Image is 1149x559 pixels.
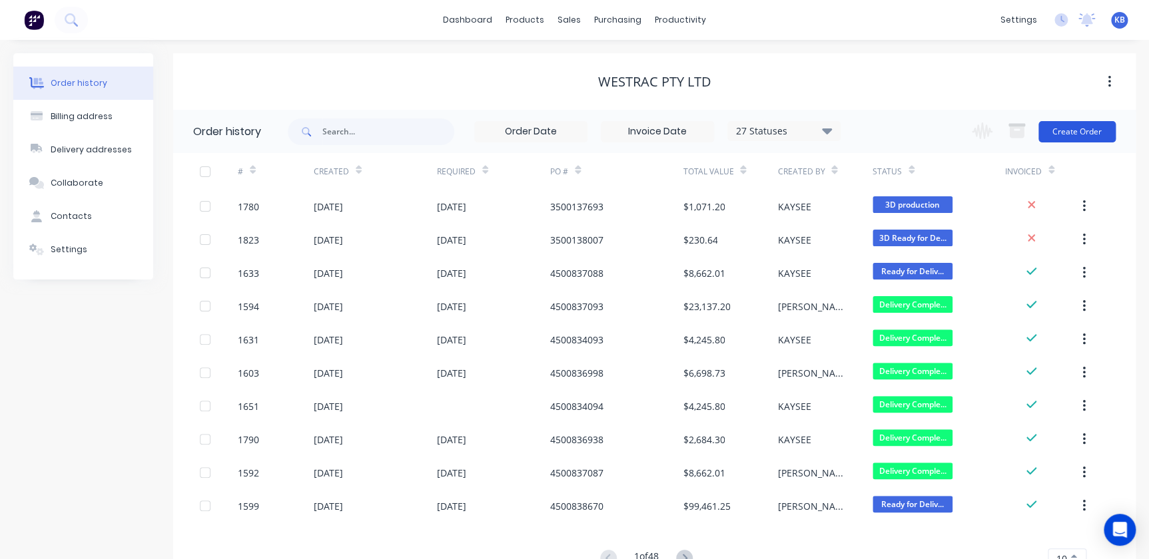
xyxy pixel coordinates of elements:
[1005,153,1081,190] div: Invoiced
[550,233,603,247] div: 3500138007
[873,496,953,512] span: Ready for Deliv...
[777,433,811,447] div: KAYSEE
[683,433,725,447] div: $2,684.30
[550,399,603,413] div: 4500834094
[13,166,153,200] button: Collaborate
[777,166,825,178] div: Created By
[777,153,872,190] div: Created By
[13,233,153,266] button: Settings
[1114,14,1125,26] span: KB
[1104,514,1136,546] div: Open Intercom Messenger
[1038,121,1116,142] button: Create Order
[238,233,259,247] div: 1823
[314,266,343,280] div: [DATE]
[437,466,466,480] div: [DATE]
[550,366,603,380] div: 4500836998
[777,399,811,413] div: KAYSEE
[873,196,953,213] span: 3D production
[437,499,466,513] div: [DATE]
[437,266,466,280] div: [DATE]
[683,233,717,247] div: $230.64
[683,266,725,280] div: $8,662.01
[683,466,725,480] div: $8,662.01
[550,433,603,447] div: 4500836938
[437,333,466,347] div: [DATE]
[238,466,259,480] div: 1592
[238,166,243,178] div: #
[238,433,259,447] div: 1790
[499,10,551,30] div: products
[777,266,811,280] div: KAYSEE
[51,177,103,189] div: Collaborate
[683,153,777,190] div: Total Value
[314,499,343,513] div: [DATE]
[873,153,1005,190] div: Status
[314,233,343,247] div: [DATE]
[683,366,725,380] div: $6,698.73
[550,299,603,313] div: 4500837093
[683,299,730,313] div: $23,137.20
[777,499,845,513] div: [PERSON_NAME]
[550,499,603,513] div: 4500838670
[683,166,733,178] div: Total Value
[13,100,153,133] button: Billing address
[777,233,811,247] div: KAYSEE
[314,466,343,480] div: [DATE]
[873,263,953,279] span: Ready for Deliv...
[550,200,603,214] div: 3500137693
[314,153,437,190] div: Created
[437,200,466,214] div: [DATE]
[777,200,811,214] div: KAYSEE
[238,200,259,214] div: 1780
[873,166,902,178] div: Status
[550,266,603,280] div: 4500837088
[322,118,454,145] input: Search...
[873,396,953,413] span: Delivery Comple...
[13,200,153,233] button: Contacts
[777,333,811,347] div: KAYSEE
[873,329,953,346] span: Delivery Comple...
[437,299,466,313] div: [DATE]
[238,153,314,190] div: #
[437,366,466,380] div: [DATE]
[587,10,648,30] div: purchasing
[550,333,603,347] div: 4500834093
[873,463,953,479] span: Delivery Comple...
[314,299,343,313] div: [DATE]
[437,233,466,247] div: [DATE]
[873,429,953,446] span: Delivery Comple...
[13,133,153,166] button: Delivery addresses
[1005,166,1042,178] div: Invoiced
[550,166,568,178] div: PO #
[238,499,259,513] div: 1599
[314,433,343,447] div: [DATE]
[437,433,466,447] div: [DATE]
[51,110,113,122] div: Billing address
[475,122,587,142] input: Order Date
[601,122,713,142] input: Invoice Date
[683,399,725,413] div: $4,245.80
[314,333,343,347] div: [DATE]
[51,77,107,89] div: Order history
[314,200,343,214] div: [DATE]
[551,10,587,30] div: sales
[51,244,87,256] div: Settings
[550,153,683,190] div: PO #
[51,144,132,156] div: Delivery addresses
[238,266,259,280] div: 1633
[683,333,725,347] div: $4,245.80
[24,10,44,30] img: Factory
[436,10,499,30] a: dashboard
[777,299,845,313] div: [PERSON_NAME]
[238,399,259,413] div: 1651
[648,10,713,30] div: productivity
[683,499,730,513] div: $99,461.25
[437,153,551,190] div: Required
[193,124,261,140] div: Order history
[777,366,845,380] div: [PERSON_NAME]
[683,200,725,214] div: $1,071.20
[598,74,711,90] div: WesTrac Pty Ltd
[777,466,845,480] div: [PERSON_NAME]
[314,166,349,178] div: Created
[728,124,840,138] div: 27 Statuses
